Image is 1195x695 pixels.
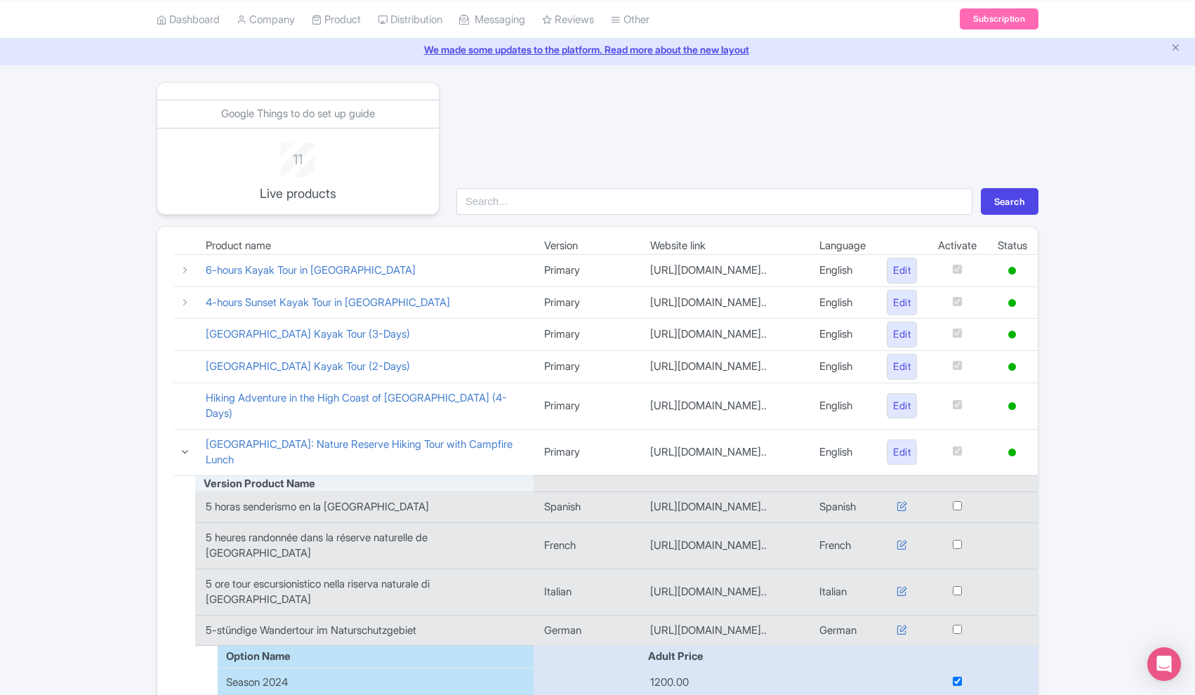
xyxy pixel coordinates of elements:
a: We made some updates to the platform. Read more about the new layout [8,42,1187,57]
div: 11 [240,143,355,170]
td: 5-stündige Wandertour im Naturschutzgebiet [195,615,534,646]
a: Edit [887,354,917,380]
td: English [809,319,876,351]
td: Primary [534,286,640,319]
td: Spanish [809,492,876,523]
td: English [809,350,876,383]
td: English [809,255,876,287]
td: Status [987,238,1038,255]
td: Italian [534,569,640,615]
td: Activate [927,238,987,255]
td: English [809,383,876,429]
input: Search... [456,188,972,215]
td: [URL][DOMAIN_NAME].. [640,383,809,429]
td: Product name [195,238,534,255]
td: Spanish [534,492,640,523]
a: Hiking Adventure in the High Coast of [GEOGRAPHIC_DATA] (4-Days) [206,391,507,421]
div: Open Intercom Messenger [1147,647,1181,681]
a: Subscription [960,8,1038,29]
td: [URL][DOMAIN_NAME].. [640,522,809,569]
td: Primary [534,429,640,475]
button: Close announcement [1170,41,1181,57]
span: Version Product Name [195,477,315,490]
td: Primary [534,350,640,383]
td: Version [534,238,640,255]
td: Primary [534,255,640,287]
td: [URL][DOMAIN_NAME].. [640,286,809,319]
td: [URL][DOMAIN_NAME].. [640,255,809,287]
td: [URL][DOMAIN_NAME].. [640,429,809,475]
td: [URL][DOMAIN_NAME].. [640,319,809,351]
a: Edit [887,439,917,465]
td: German [534,615,640,646]
td: [URL][DOMAIN_NAME].. [640,350,809,383]
a: [GEOGRAPHIC_DATA] Kayak Tour (2-Days) [206,359,410,373]
span: Season 2024 [226,675,288,691]
td: [URL][DOMAIN_NAME].. [640,615,809,646]
td: Italian [809,569,876,615]
div: Option Name [218,649,534,665]
td: English [809,286,876,319]
td: English [809,429,876,475]
a: [GEOGRAPHIC_DATA]: Nature Reserve Hiking Tour with Campfire Lunch [206,437,513,467]
a: 6-hours Kayak Tour in [GEOGRAPHIC_DATA] [206,263,416,277]
a: Edit [887,258,917,284]
td: 5 heures randonnée dans la réserve naturelle de [GEOGRAPHIC_DATA] [195,522,534,569]
a: 4-hours Sunset Kayak Tour in [GEOGRAPHIC_DATA] [206,296,450,309]
a: Edit [887,393,917,419]
a: Edit [887,322,917,347]
a: Google Things to do set up guide [221,107,375,120]
a: Edit [887,290,917,316]
td: French [534,522,640,569]
td: [URL][DOMAIN_NAME].. [640,492,809,523]
td: Language [809,238,876,255]
td: [URL][DOMAIN_NAME].. [640,569,809,615]
td: 5 ore tour escursionistico nella riserva naturale di [GEOGRAPHIC_DATA] [195,569,534,615]
td: German [809,615,876,646]
td: French [809,522,876,569]
td: Website link [640,238,809,255]
td: Primary [534,319,640,351]
a: [GEOGRAPHIC_DATA] Kayak Tour (3-Days) [206,327,410,340]
p: Live products [240,184,355,203]
span: Adult Price [640,649,704,663]
td: Primary [534,383,640,429]
button: Search [981,188,1038,215]
td: 5 horas senderismo en la [GEOGRAPHIC_DATA] [195,492,534,523]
